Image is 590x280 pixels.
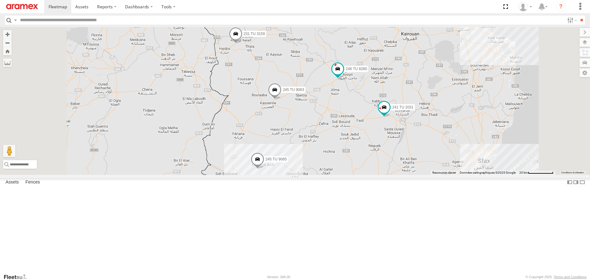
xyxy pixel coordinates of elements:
[432,171,456,175] button: Raccourcis clavier
[392,105,413,109] span: 241 TU 2031
[580,69,590,77] label: Map Settings
[561,171,584,174] a: Conditions d'utilisation (s'ouvre dans un nouvel onglet)
[346,67,367,71] span: 246 TU 8280
[6,4,38,9] img: aramex-logo.svg
[3,38,12,47] button: Zoom out
[567,178,573,187] label: Dock Summary Table to the Left
[525,275,587,279] div: © Copyright 2025 -
[516,2,534,11] div: Youssef Smat
[267,275,290,279] div: Version: 306.00
[565,16,578,25] label: Search Filter Options
[3,58,12,67] label: Measure
[573,178,579,187] label: Dock Summary Table to the Right
[579,178,585,187] label: Hide Summary Table
[554,275,587,279] a: Terms and Conditions
[22,178,43,187] label: Fences
[2,178,22,187] label: Assets
[13,16,18,25] label: Search Query
[556,2,566,12] i: ?
[517,171,555,175] button: Échelle de la carte : 20 km pour 79 pixels
[3,30,12,38] button: Zoom in
[519,171,528,174] span: 20 km
[3,47,12,55] button: Zoom Home
[3,145,15,157] button: Faites glisser Pegman sur la carte pour ouvrir Street View
[460,171,516,174] span: Données cartographiques ©2025 Google
[3,274,32,280] a: Visit our Website
[244,32,265,36] span: 231 TU 3159
[283,88,304,92] span: 245 TU 9063
[265,157,287,161] span: 245 TU 9065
